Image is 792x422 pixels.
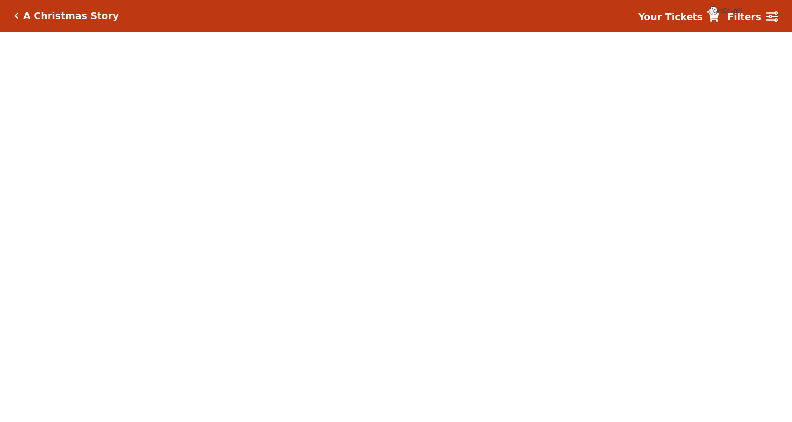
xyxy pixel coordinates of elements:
[727,10,778,24] a: Filters
[638,11,703,22] strong: Your Tickets
[14,12,19,19] a: Click here to go back to filters
[709,6,718,15] span: {{cartCount}}
[23,10,119,22] h5: A Christmas Story
[727,11,761,22] strong: Filters
[638,10,719,24] a: Your Tickets {{cartCount}}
